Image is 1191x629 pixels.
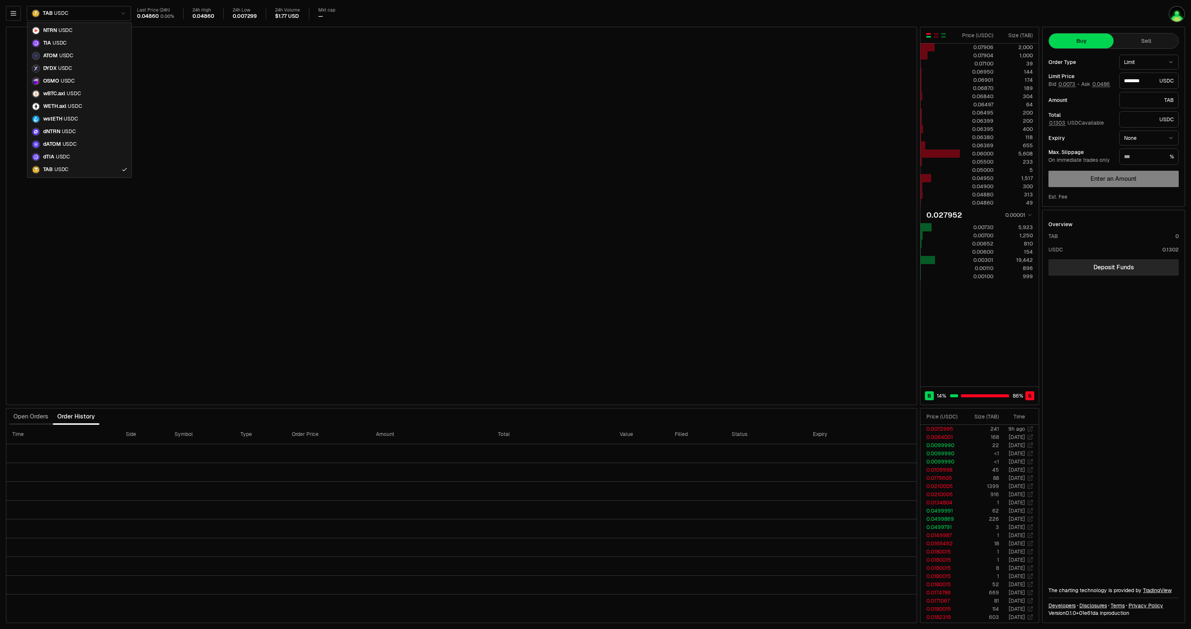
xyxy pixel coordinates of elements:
[43,78,59,85] span: OSMO
[64,116,78,123] span: USDC
[52,40,67,47] span: USDC
[43,53,58,60] span: ATOM
[33,154,39,160] img: dTIA Logo
[67,91,81,97] span: USDC
[43,103,67,110] span: WETH.axl
[33,27,39,34] img: NTRN Logo
[43,28,57,34] span: NTRN
[33,166,39,173] img: TAB Logo
[33,141,39,148] img: dATOM Logo
[62,129,76,135] span: USDC
[33,116,39,122] img: wstETH Logo
[59,53,73,60] span: USDC
[33,65,39,72] img: DYDX Logo
[54,167,68,173] span: USDC
[68,103,82,110] span: USDC
[61,78,75,85] span: USDC
[43,167,53,173] span: TAB
[33,78,39,84] img: OSMO Logo
[33,52,39,59] img: ATOM Logo
[33,103,39,110] img: WETH.axl Logo
[58,65,72,72] span: USDC
[43,141,61,148] span: dATOM
[43,154,54,161] span: dTIA
[63,141,77,148] span: USDC
[56,154,70,161] span: USDC
[43,65,57,72] span: DYDX
[33,40,39,46] img: TIA Logo
[33,128,39,135] img: dNTRN Logo
[33,90,39,97] img: wBTC.axl Logo
[43,116,63,123] span: wstETH
[58,28,73,34] span: USDC
[43,129,60,135] span: dNTRN
[43,91,66,97] span: wBTC.axl
[43,40,51,47] span: TIA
